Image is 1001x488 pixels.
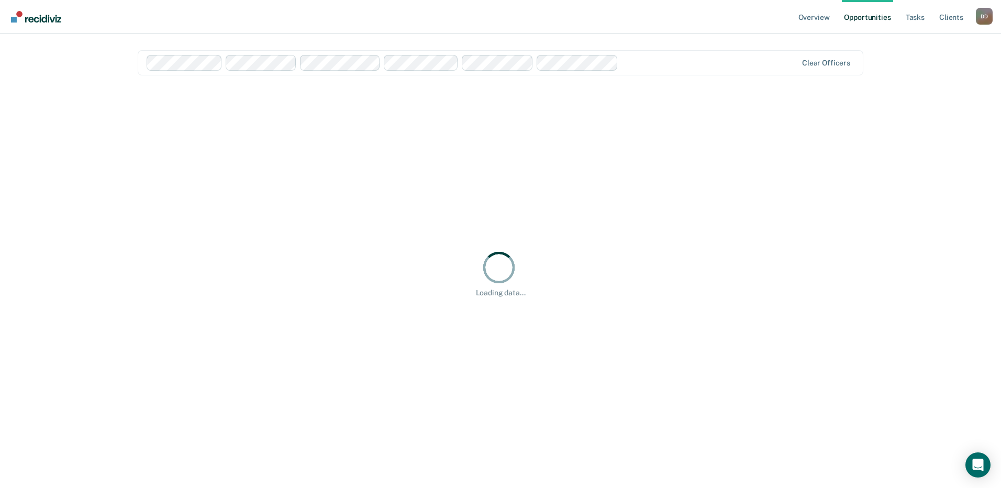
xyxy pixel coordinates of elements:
div: D D [976,8,993,25]
button: Profile dropdown button [976,8,993,25]
div: Open Intercom Messenger [965,452,991,478]
div: Clear officers [802,59,850,68]
img: Recidiviz [11,11,61,23]
div: Loading data... [476,289,526,297]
